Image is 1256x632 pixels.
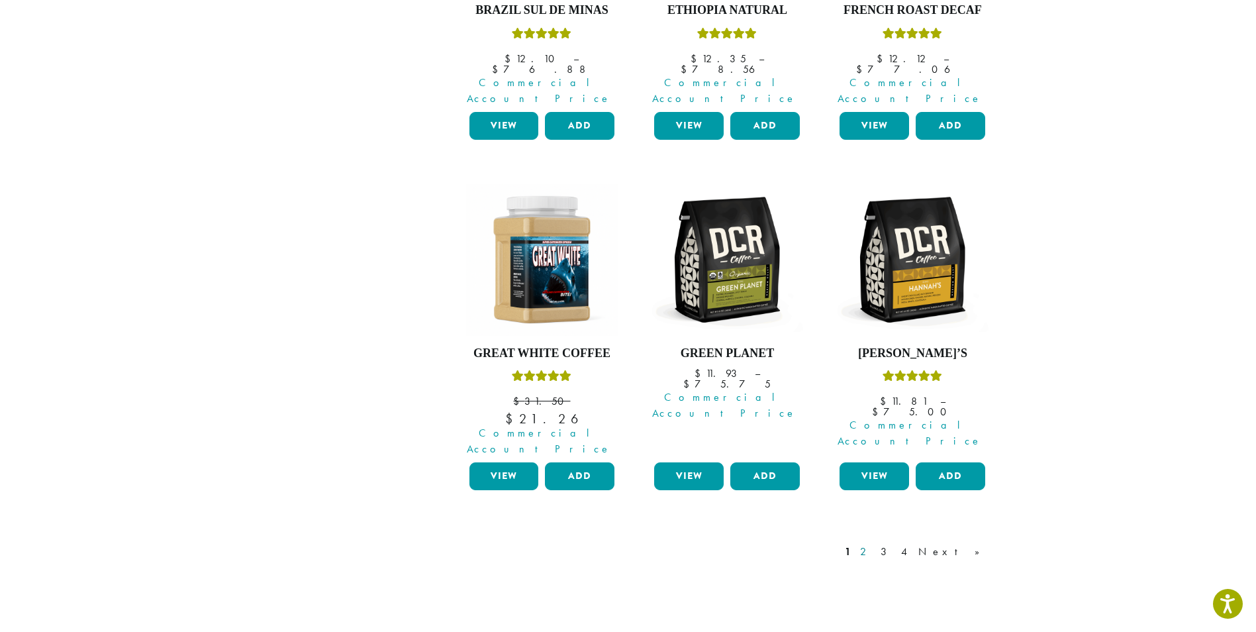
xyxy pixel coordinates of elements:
[877,52,931,66] bdi: 12.12
[646,390,803,421] span: Commercial Account Price
[469,112,539,140] a: View
[836,346,989,361] h4: [PERSON_NAME]’s
[651,184,803,336] img: DCR-12oz-FTO-Green-Planet-Stock-scaled.png
[877,52,888,66] span: $
[691,52,746,66] bdi: 12.35
[856,62,867,76] span: $
[654,112,724,140] a: View
[883,368,942,388] div: Rated 5.00 out of 5
[916,544,992,560] a: Next »
[880,394,891,408] span: $
[840,112,909,140] a: View
[683,377,771,391] bdi: 75.75
[681,62,774,76] bdi: 78.56
[836,3,989,18] h4: French Roast Decaf
[872,405,953,419] bdi: 75.00
[836,184,989,458] a: [PERSON_NAME]’sRated 5.00 out of 5 Commercial Account Price
[651,3,803,18] h4: Ethiopia Natural
[683,377,695,391] span: $
[512,26,571,46] div: Rated 5.00 out of 5
[880,394,928,408] bdi: 11.81
[651,184,803,458] a: Green Planet Commercial Account Price
[469,462,539,490] a: View
[916,462,985,490] button: Add
[466,184,618,458] a: Great White CoffeeRated 5.00 out of 5 $31.50 Commercial Account Price
[466,3,618,18] h4: Brazil Sul De Minas
[695,366,742,380] bdi: 11.93
[505,410,519,427] span: $
[842,544,853,560] a: 1
[872,405,883,419] span: $
[883,26,942,46] div: Rated 5.00 out of 5
[466,346,618,361] h4: Great White Coffee
[691,52,702,66] span: $
[697,26,757,46] div: Rated 5.00 out of 5
[755,366,760,380] span: –
[505,52,561,66] bdi: 12.10
[461,75,618,107] span: Commercial Account Price
[651,346,803,361] h4: Green Planet
[512,368,571,388] div: Rated 5.00 out of 5
[681,62,692,76] span: $
[840,462,909,490] a: View
[492,62,503,76] span: $
[492,62,592,76] bdi: 76.88
[831,75,989,107] span: Commercial Account Price
[545,462,614,490] button: Add
[730,462,800,490] button: Add
[916,112,985,140] button: Add
[759,52,764,66] span: –
[573,52,579,66] span: –
[836,184,989,336] img: DCR-12oz-Hannahs-Stock-scaled.png
[513,394,524,408] span: $
[857,544,874,560] a: 2
[646,75,803,107] span: Commercial Account Price
[505,410,579,427] bdi: 21.26
[505,52,516,66] span: $
[465,184,618,336] img: Great_White_Ground_Espresso_2.png
[730,112,800,140] button: Add
[513,394,570,408] bdi: 31.50
[940,394,945,408] span: –
[831,417,989,449] span: Commercial Account Price
[654,462,724,490] a: View
[545,112,614,140] button: Add
[695,366,706,380] span: $
[898,544,912,560] a: 4
[461,425,618,457] span: Commercial Account Price
[878,544,894,560] a: 3
[943,52,949,66] span: –
[856,62,969,76] bdi: 77.06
